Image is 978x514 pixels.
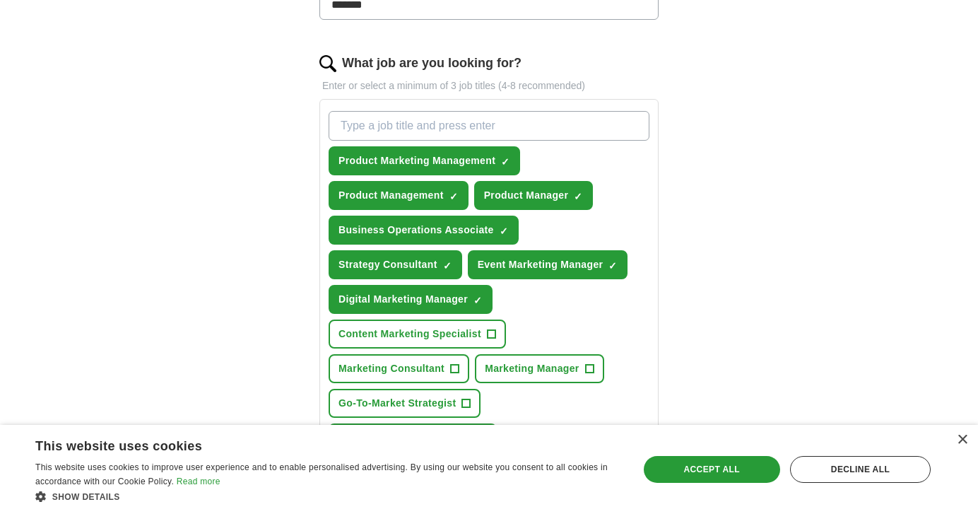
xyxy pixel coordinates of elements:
span: Show details [52,492,120,502]
button: Marketing Manager [475,354,604,383]
button: Business Operations Associate✓ [329,216,519,245]
label: What job are you looking for? [342,54,522,73]
span: ✓ [500,226,508,237]
span: ✓ [574,191,582,202]
button: Digital Marketing Manager✓ [329,285,493,314]
button: Strategy Consultant✓ [329,250,462,279]
span: Business Operations Associate [338,223,494,238]
span: Marketing Manager [485,361,579,376]
button: Lead Generation Specialist [329,424,497,452]
div: This website uses cookies [35,433,585,455]
input: Type a job title and press enter [329,111,649,141]
span: ✓ [608,260,617,271]
div: Show details [35,489,620,503]
span: Event Marketing Manager [478,257,603,272]
button: Product Manager✓ [474,181,594,210]
span: Marketing Consultant [338,361,444,376]
span: ✓ [449,191,458,202]
span: Product Management [338,188,444,203]
button: Event Marketing Manager✓ [468,250,628,279]
span: Product Marketing Management [338,153,495,168]
span: ✓ [501,156,509,168]
button: Product Marketing Management✓ [329,146,520,175]
div: Accept all [644,456,780,483]
button: Marketing Consultant [329,354,469,383]
p: Enter or select a minimum of 3 job titles (4-8 recommended) [319,78,659,93]
div: Decline all [790,456,931,483]
span: This website uses cookies to improve user experience and to enable personalised advertising. By u... [35,462,608,486]
img: search.png [319,55,336,72]
span: Product Manager [484,188,569,203]
button: Content Marketing Specialist [329,320,506,349]
span: Go-To-Market Strategist [338,396,456,411]
button: Go-To-Market Strategist [329,389,481,418]
span: ✓ [443,260,452,271]
span: ✓ [473,295,482,306]
span: Strategy Consultant [338,257,437,272]
a: Read more, opens a new window [177,477,220,486]
span: Content Marketing Specialist [338,327,481,341]
span: Digital Marketing Manager [338,292,468,307]
button: Product Management✓ [329,181,469,210]
div: Close [957,435,967,445]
